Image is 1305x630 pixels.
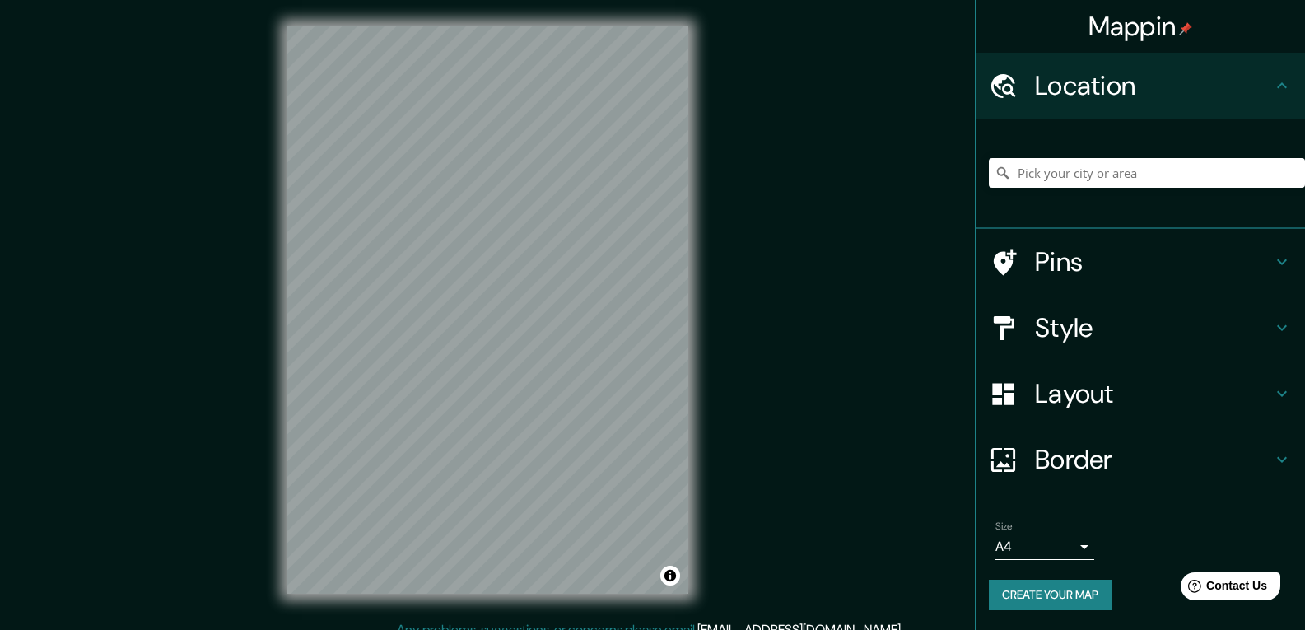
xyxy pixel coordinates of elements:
[1088,10,1193,43] h4: Mappin
[1179,22,1192,35] img: pin-icon.png
[1035,245,1272,278] h4: Pins
[660,566,680,586] button: Toggle attribution
[989,158,1305,188] input: Pick your city or area
[1158,566,1287,612] iframe: Help widget launcher
[976,427,1305,492] div: Border
[976,361,1305,427] div: Layout
[287,26,688,594] canvas: Map
[1035,69,1272,102] h4: Location
[1035,443,1272,476] h4: Border
[976,53,1305,119] div: Location
[1035,311,1272,344] h4: Style
[976,295,1305,361] div: Style
[976,229,1305,295] div: Pins
[995,534,1094,560] div: A4
[995,520,1013,534] label: Size
[1035,377,1272,410] h4: Layout
[989,580,1112,610] button: Create your map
